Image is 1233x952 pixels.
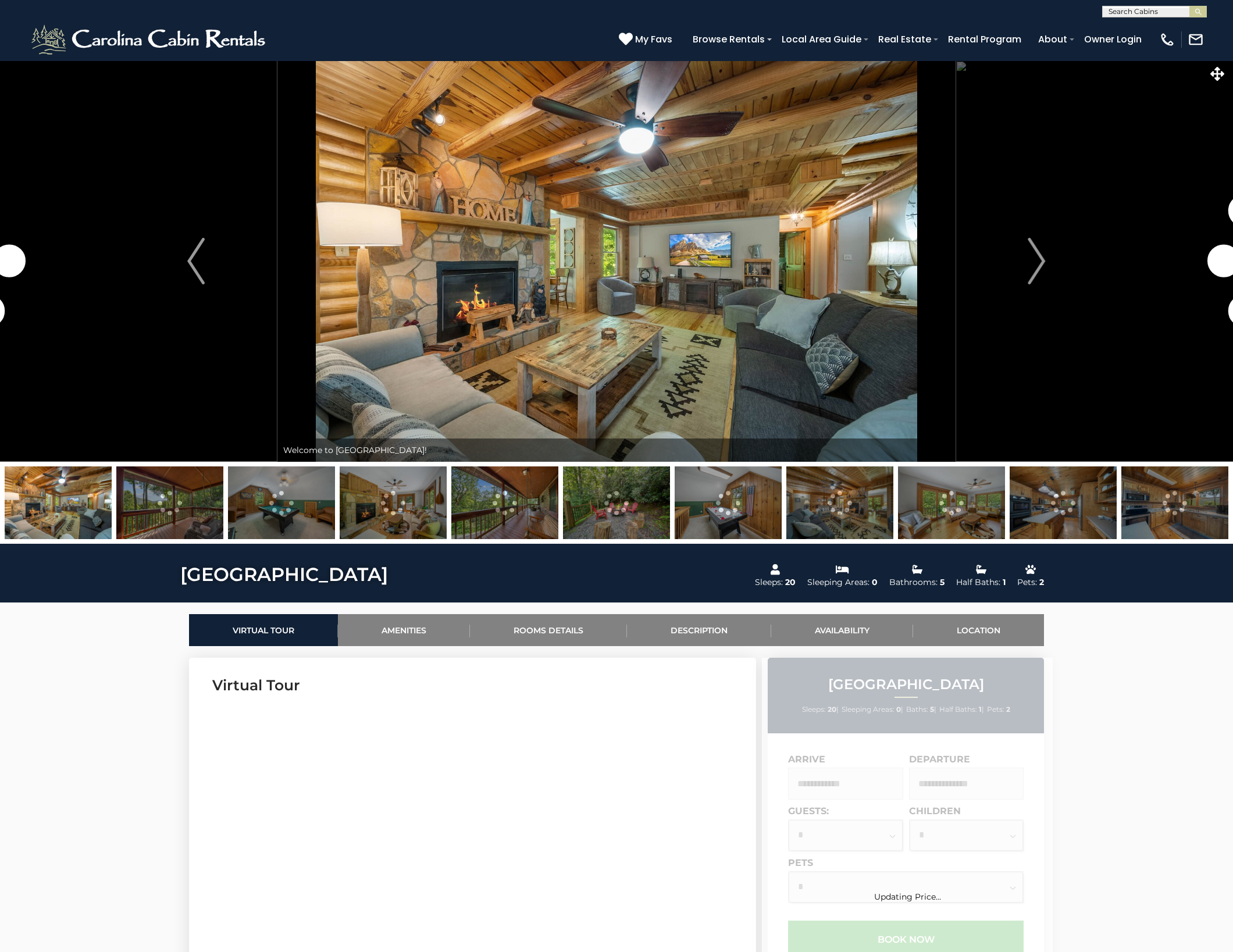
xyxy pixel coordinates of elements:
[771,614,913,646] a: Availability
[1159,31,1175,48] img: phone-regular-white.png
[340,466,447,539] img: 169102200
[687,29,771,49] a: Browse Rentals
[338,614,470,646] a: Amenities
[942,29,1027,49] a: Rental Program
[619,32,675,47] a: My Favs
[627,614,771,646] a: Description
[762,892,1053,902] div: Updating Price...
[1188,31,1204,48] img: mail-regular-white.png
[116,466,223,539] img: 169102206
[635,32,672,47] span: My Favs
[898,466,1005,539] img: 169102199
[675,466,782,539] img: 169102210
[29,22,270,57] img: White-1-2.png
[187,238,205,284] img: arrow
[1078,29,1148,49] a: Owner Login
[1028,238,1046,284] img: arrow
[5,466,112,539] img: 169102198
[1010,466,1117,539] img: 169102202
[451,466,558,539] img: 169102207
[563,466,670,539] img: 169102217
[470,614,627,646] a: Rooms Details
[913,614,1044,646] a: Location
[189,614,338,646] a: Virtual Tour
[1121,466,1228,539] img: 169102203
[786,466,893,539] img: 169102195
[956,60,1118,462] button: Next
[115,60,277,462] button: Previous
[277,438,956,462] div: Welcome to [GEOGRAPHIC_DATA]!
[228,466,335,539] img: 169102208
[776,29,867,49] a: Local Area Guide
[1032,29,1073,49] a: About
[212,675,733,696] h3: Virtual Tour
[872,29,937,49] a: Real Estate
